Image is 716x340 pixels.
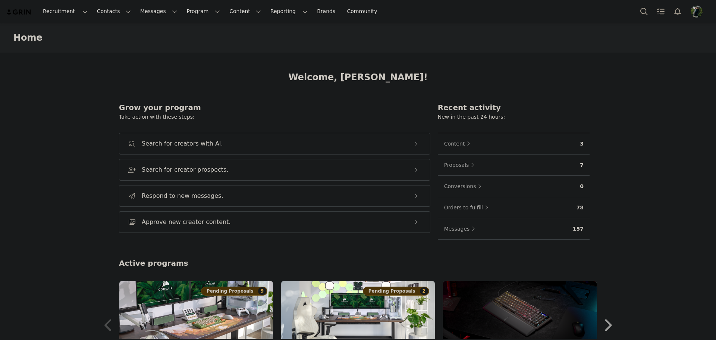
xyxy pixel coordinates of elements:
h2: Active programs [119,258,188,269]
button: Program [182,3,224,20]
button: Proposals [444,159,478,171]
h3: Search for creator prospects. [142,165,229,174]
p: New in the past 24 hours: [438,113,590,121]
h3: Home [13,31,43,44]
button: Reporting [266,3,312,20]
a: Brands [313,3,342,20]
button: Pending Proposals9 [201,287,267,296]
button: Contacts [92,3,135,20]
button: Messages [136,3,182,20]
p: 7 [580,161,584,169]
button: Recruitment [38,3,92,20]
button: Approve new creator content. [119,211,430,233]
button: Profile [686,6,710,18]
button: Search [636,3,652,20]
button: Orders to fulfill [444,202,492,213]
h3: Approve new creator content. [142,218,231,227]
button: Content [225,3,266,20]
h3: Search for creators with AI. [142,139,223,148]
h3: Respond to new messages. [142,191,223,200]
button: Conversions [444,180,486,192]
p: 3 [580,140,584,148]
h2: Recent activity [438,102,590,113]
button: Content [444,138,474,150]
p: Take action with these steps: [119,113,430,121]
p: 157 [573,225,584,233]
img: 4a4670ff-9bcf-4b5c-9bad-ce9df6e53a7a.jpg [691,6,703,18]
a: Tasks [653,3,669,20]
p: 0 [580,183,584,190]
img: grin logo [6,9,32,16]
p: 78 [577,204,584,212]
button: Notifications [669,3,686,20]
a: Community [343,3,385,20]
button: Messages [444,223,479,235]
button: Search for creators with AI. [119,133,430,155]
h2: Grow your program [119,102,430,113]
h1: Welcome, [PERSON_NAME]! [288,71,428,84]
button: Respond to new messages. [119,185,430,207]
button: Pending Proposals2 [363,287,429,296]
button: Search for creator prospects. [119,159,430,181]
